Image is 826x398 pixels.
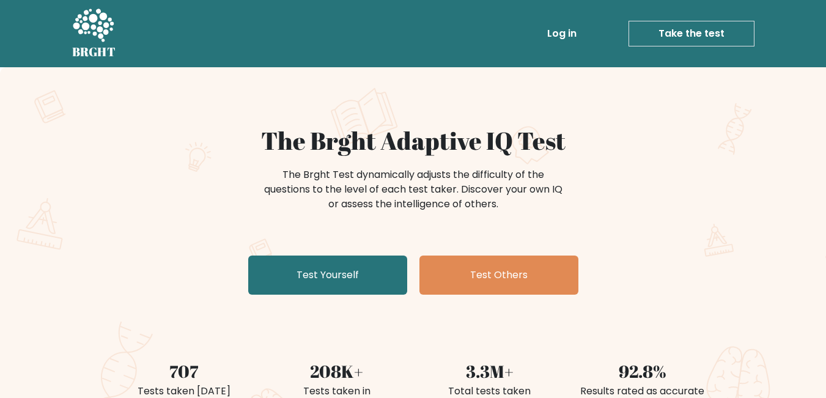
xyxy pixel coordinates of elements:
[268,358,406,384] div: 208K+
[72,5,116,62] a: BRGHT
[419,256,578,295] a: Test Others
[629,21,754,46] a: Take the test
[248,256,407,295] a: Test Yourself
[115,358,253,384] div: 707
[72,45,116,59] h5: BRGHT
[421,358,559,384] div: 3.3M+
[573,358,712,384] div: 92.8%
[115,126,712,155] h1: The Brght Adaptive IQ Test
[542,21,581,46] a: Log in
[260,168,566,212] div: The Brght Test dynamically adjusts the difficulty of the questions to the level of each test take...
